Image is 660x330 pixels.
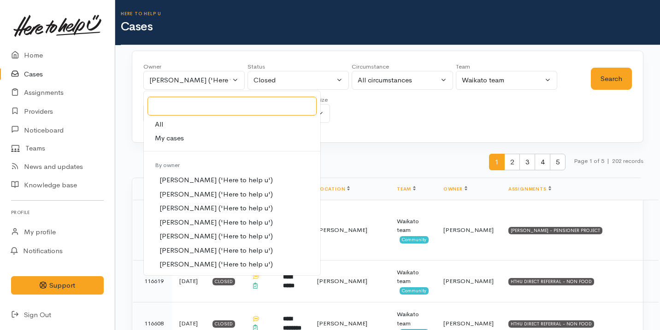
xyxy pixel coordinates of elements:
[508,278,594,285] div: HTHU DIRECT REFERRAL - NON FOOD
[172,260,205,302] td: [DATE]
[456,71,557,90] button: Waikato team
[443,319,494,327] span: [PERSON_NAME]
[317,277,367,285] span: [PERSON_NAME]
[462,75,543,86] div: Waikato team
[149,75,230,86] div: [PERSON_NAME] ('Here to help u')
[212,278,235,285] div: Closed
[159,259,273,270] span: [PERSON_NAME] ('Here to help u')
[121,11,660,16] h6: Here to help u
[133,200,172,261] td: 116646
[508,227,602,234] div: [PERSON_NAME] - PENSIONER PROJECT
[352,71,453,90] button: All circumstances
[443,277,494,285] span: [PERSON_NAME]
[397,310,429,328] div: Waikato team
[147,97,317,116] input: Search
[133,178,172,200] th: #
[155,119,163,130] span: All
[317,186,350,192] a: Location
[550,154,566,171] span: 5
[159,217,273,228] span: [PERSON_NAME] ('Here to help u')
[11,206,104,219] h6: Profile
[358,75,439,86] div: All circumstances
[504,154,520,171] span: 2
[155,161,180,169] span: By owner
[133,260,172,302] td: 116619
[400,287,429,295] span: Community
[508,186,551,192] a: Assignments
[535,154,550,171] span: 4
[11,276,104,295] button: Support
[143,62,245,71] div: Owner
[397,268,429,286] div: Waikato team
[143,71,245,90] button: Priyanka Duggal ('Here to help u')
[591,68,632,90] button: Search
[607,157,609,165] span: |
[121,20,660,34] h1: Cases
[159,175,273,185] span: [PERSON_NAME] ('Here to help u')
[397,186,416,192] a: Team
[519,154,535,171] span: 3
[443,186,467,192] a: Owner
[574,154,643,178] small: Page 1 of 5 202 records
[155,133,184,144] span: My cases
[159,189,273,200] span: [PERSON_NAME] ('Here to help u')
[317,319,367,327] span: [PERSON_NAME]
[508,320,594,328] div: HTHU DIRECT REFERRAL - NON FOOD
[400,236,429,243] span: Community
[397,217,429,235] div: Waikato team
[489,154,505,171] span: 1
[159,245,273,256] span: [PERSON_NAME] ('Here to help u')
[317,226,367,234] span: [PERSON_NAME]
[443,226,494,234] span: [PERSON_NAME]
[247,71,349,90] button: Closed
[456,62,557,71] div: Team
[212,320,235,328] div: Closed
[253,75,335,86] div: Closed
[159,203,273,214] span: [PERSON_NAME] ('Here to help u')
[247,62,349,71] div: Status
[159,231,273,242] span: [PERSON_NAME] ('Here to help u')
[352,62,453,71] div: Circumstance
